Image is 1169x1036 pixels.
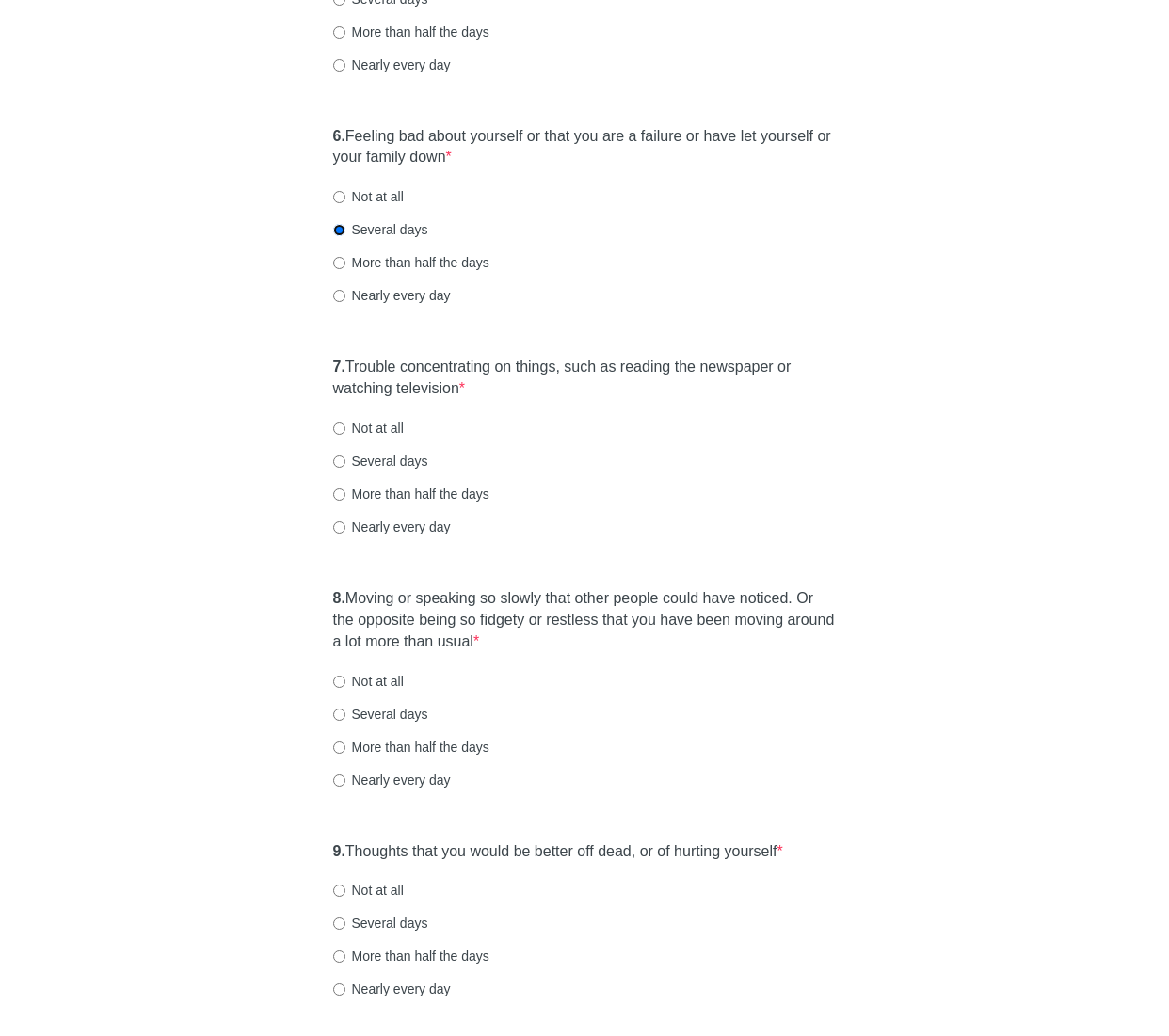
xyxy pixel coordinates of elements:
label: Several days [333,914,428,932]
input: Nearly every day [333,59,345,72]
label: Several days [333,220,428,239]
input: Not at all [333,191,345,203]
label: Nearly every day [333,980,451,998]
label: Nearly every day [333,518,451,536]
label: Not at all [333,672,404,691]
input: Not at all [333,422,345,435]
label: More than half the days [333,485,489,503]
label: Several days [333,452,428,470]
label: Several days [333,705,428,724]
label: More than half the days [333,947,489,965]
label: Feeling bad about yourself or that you are a failure or have let yourself or your family down [333,126,837,169]
input: Several days [333,709,345,721]
input: More than half the days [333,950,345,963]
input: Nearly every day [333,774,345,787]
label: More than half the days [333,738,489,757]
input: More than half the days [333,257,345,269]
input: More than half the days [333,741,345,754]
input: Nearly every day [333,290,345,302]
input: More than half the days [333,26,345,39]
label: Trouble concentrating on things, such as reading the newspaper or watching television [333,357,837,400]
label: Nearly every day [333,771,451,789]
input: Several days [333,224,345,236]
strong: 8. [333,590,345,606]
input: Not at all [333,676,345,688]
label: Nearly every day [333,286,451,305]
input: More than half the days [333,488,345,501]
label: Thoughts that you would be better off dead, or of hurting yourself [333,841,783,863]
strong: 7. [333,359,345,375]
label: Not at all [333,187,404,206]
input: Several days [333,917,345,930]
label: Nearly every day [333,56,451,74]
label: Not at all [333,419,404,438]
strong: 9. [333,843,345,859]
label: Not at all [333,881,404,900]
label: Moving or speaking so slowly that other people could have noticed. Or the opposite being so fidge... [333,588,837,653]
input: Several days [333,455,345,468]
strong: 6. [333,128,345,144]
input: Nearly every day [333,521,345,534]
input: Not at all [333,885,345,897]
label: More than half the days [333,23,489,41]
input: Nearly every day [333,983,345,996]
label: More than half the days [333,253,489,272]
